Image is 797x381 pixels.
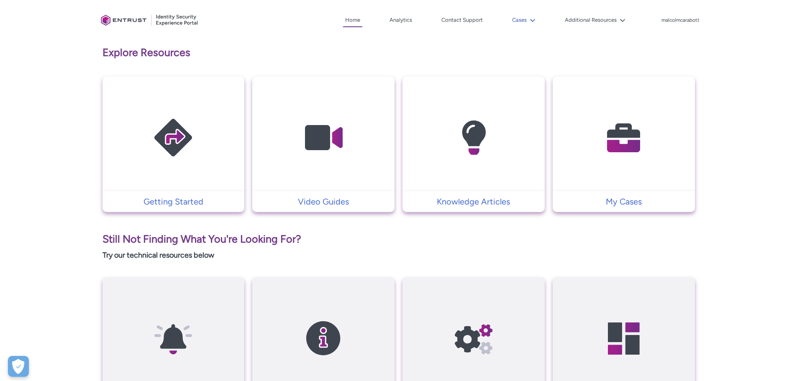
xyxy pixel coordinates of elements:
p: Explore Resources [103,45,695,61]
div: Cookie Preferences [8,356,29,377]
button: Open Preferences [8,356,29,377]
img: Getting Started [133,93,213,183]
a: Analytics, opens in new tab [387,14,414,26]
button: Cases [510,14,538,26]
p: Try our technical resources below [103,250,695,261]
p: Video Guides [256,195,390,208]
a: Home [343,14,362,27]
a: Contact Support [439,14,485,26]
button: User Profile malcolmcarabott [661,15,700,24]
a: Getting Started [103,195,245,208]
img: My Cases [584,93,664,183]
p: Getting Started [107,195,241,208]
p: malcolmcarabott [661,18,700,23]
a: Knowledge Articles [402,195,545,208]
img: Video Guides [284,93,363,183]
p: My Cases [557,195,691,208]
p: Knowledge Articles [407,195,541,208]
a: My Cases [553,195,695,208]
button: Additional Resources [563,14,628,26]
p: Still Not Finding What You're Looking For? [103,231,695,247]
img: Knowledge Articles [434,93,513,183]
a: Video Guides [252,195,395,208]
